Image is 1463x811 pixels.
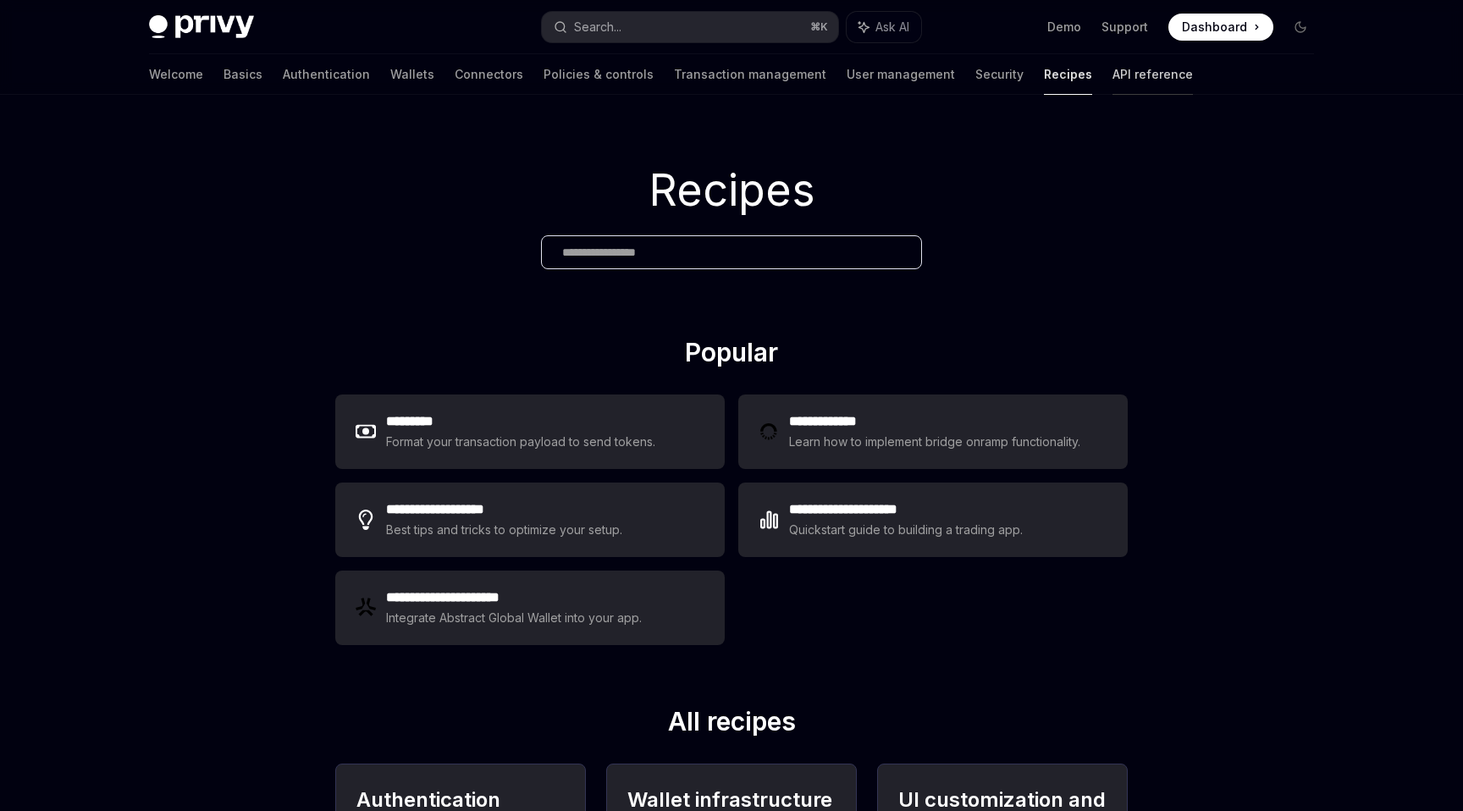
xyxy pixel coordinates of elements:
a: Recipes [1044,54,1092,95]
button: Ask AI [847,12,921,42]
div: Quickstart guide to building a trading app. [789,520,1024,540]
div: Learn how to implement bridge onramp functionality. [789,432,1085,452]
a: User management [847,54,955,95]
a: Welcome [149,54,203,95]
div: Search... [574,17,621,37]
h2: Popular [335,337,1128,374]
a: Dashboard [1168,14,1273,41]
a: **** **** ***Learn how to implement bridge onramp functionality. [738,394,1128,469]
span: ⌘ K [810,20,828,34]
a: Wallets [390,54,434,95]
a: Authentication [283,54,370,95]
a: Policies & controls [544,54,654,95]
span: Dashboard [1182,19,1247,36]
a: API reference [1112,54,1193,95]
a: Demo [1047,19,1081,36]
a: Basics [224,54,262,95]
a: Connectors [455,54,523,95]
a: Transaction management [674,54,826,95]
div: Integrate Abstract Global Wallet into your app. [386,608,643,628]
a: Support [1101,19,1148,36]
div: Best tips and tricks to optimize your setup. [386,520,625,540]
a: **** ****Format your transaction payload to send tokens. [335,394,725,469]
span: Ask AI [875,19,909,36]
button: Toggle dark mode [1287,14,1314,41]
img: dark logo [149,15,254,39]
a: Security [975,54,1024,95]
div: Format your transaction payload to send tokens. [386,432,656,452]
button: Search...⌘K [542,12,838,42]
h2: All recipes [335,706,1128,743]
